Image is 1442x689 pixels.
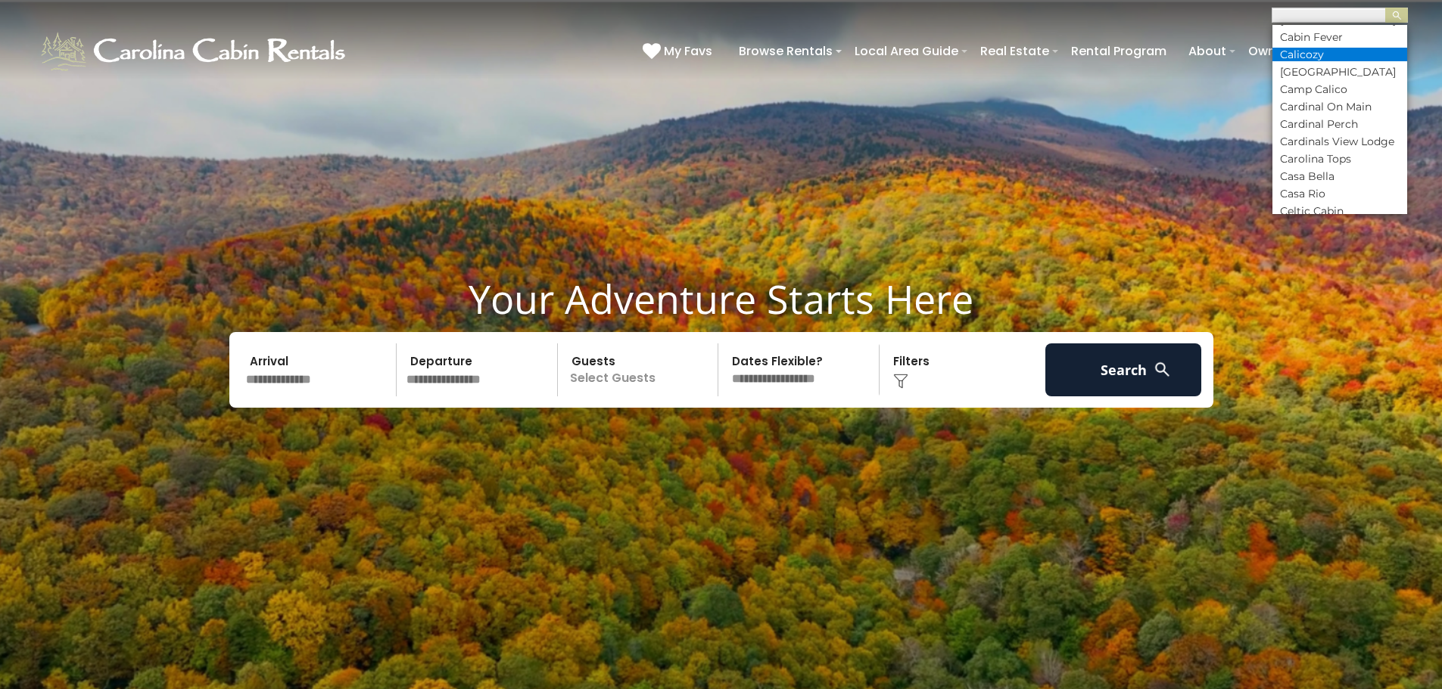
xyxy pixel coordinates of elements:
a: Browse Rentals [731,38,840,64]
h1: Your Adventure Starts Here [11,275,1431,322]
li: Calicozy [1272,48,1407,61]
li: Celtic Cabin [1272,204,1407,218]
a: My Favs [643,42,716,61]
img: White-1-1-2.png [38,29,352,74]
li: Casa Rio [1272,187,1407,200]
a: Owner Login [1241,38,1331,64]
a: Real Estate [973,38,1057,64]
img: filter--v1.png [893,374,908,389]
a: Local Area Guide [847,38,966,64]
a: Rental Program [1064,38,1174,64]
img: search-regular-white.png [1153,360,1172,379]
p: Select Guests [562,343,718,396]
li: Casa Bella [1272,169,1407,183]
li: Cardinal On Main [1272,100,1407,113]
li: Cardinal Perch [1272,117,1407,131]
li: Camp Calico [1272,82,1407,96]
a: About [1181,38,1234,64]
li: Carolina Tops [1272,152,1407,166]
li: Cardinals View Lodge [1272,135,1407,148]
button: Search [1045,343,1202,396]
li: Cabin Fever [1272,30,1407,44]
li: [GEOGRAPHIC_DATA] [1272,65,1407,79]
span: My Favs [664,42,712,61]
